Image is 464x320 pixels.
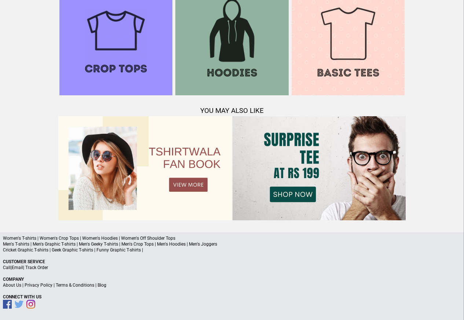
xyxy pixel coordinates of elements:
[3,283,21,288] a: About Us
[3,276,461,282] p: Company
[3,265,461,271] p: | |
[3,235,461,241] p: Women's T-shirts | Women's Crop Tops | Women's Hoodies | Women's Off Shoulder Tops
[3,294,461,300] p: Connect With Us
[12,265,23,270] a: Email
[98,283,106,288] a: Blog
[3,282,461,288] p: | | |
[3,241,461,247] p: Men's T-shirts | Men's Graphic T-shirts | Men's Geeky T-shirts | Men's Crop Tops | Men's Hoodies ...
[56,283,94,288] a: Terms & Conditions
[25,265,48,270] a: Track Order
[25,283,52,288] a: Privacy Policy
[200,107,264,115] span: YOU MAY ALSO LIKE
[3,247,461,253] p: Cricket Graphic T-shirts | Geek Graphic T-shirts | Funny Graphic T-shirts |
[3,259,461,265] p: Customer Service
[3,265,11,270] a: Call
